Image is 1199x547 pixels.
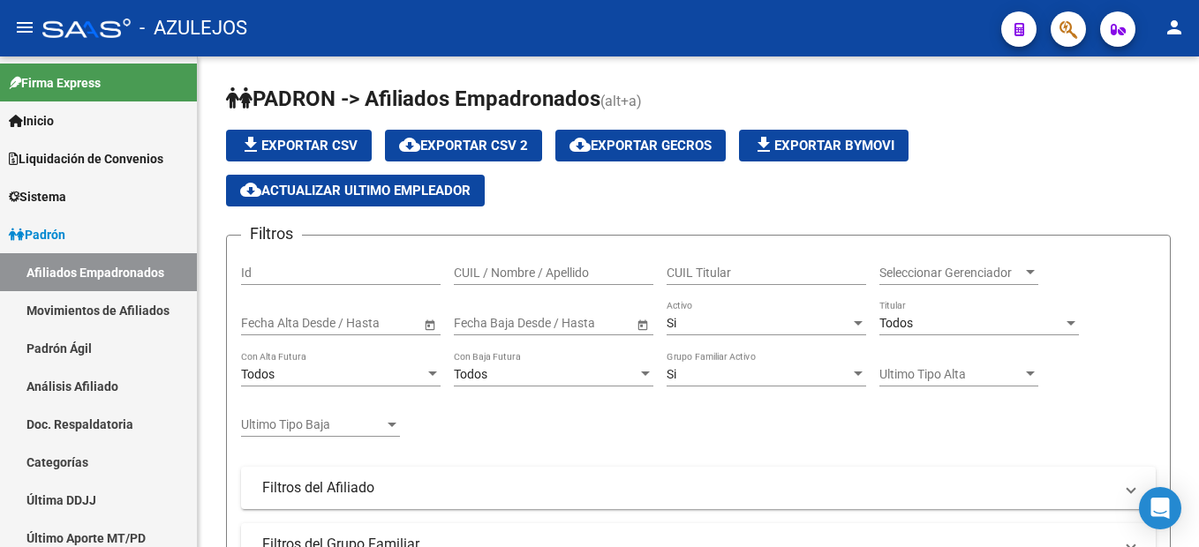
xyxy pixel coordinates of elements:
[569,138,712,154] span: Exportar GECROS
[1139,487,1181,529] div: Open Intercom Messenger
[262,478,1113,498] mat-panel-title: Filtros del Afiliado
[454,316,518,331] input: Fecha inicio
[420,315,439,333] button: Open calendar
[240,134,261,155] mat-icon: file_download
[240,183,471,199] span: Actualizar ultimo Empleador
[9,149,163,169] span: Liquidación de Convenios
[240,179,261,200] mat-icon: cloud_download
[600,93,642,109] span: (alt+a)
[241,221,302,246] h3: Filtros
[667,367,676,381] span: Si
[320,316,407,331] input: Fecha fin
[241,467,1156,509] mat-expansion-panel-header: Filtros del Afiliado
[240,138,358,154] span: Exportar CSV
[226,175,485,206] button: Actualizar ultimo Empleador
[241,316,305,331] input: Fecha inicio
[140,9,247,48] span: - AZULEJOS
[1164,17,1185,38] mat-icon: person
[555,130,726,161] button: Exportar GECROS
[226,86,600,111] span: PADRON -> Afiliados Empadronados
[633,315,652,333] button: Open calendar
[9,187,66,206] span: Sistema
[753,138,894,154] span: Exportar Bymovi
[9,225,65,244] span: Padrón
[533,316,620,331] input: Fecha fin
[14,17,35,38] mat-icon: menu
[879,316,913,330] span: Todos
[739,130,909,161] button: Exportar Bymovi
[385,130,542,161] button: Exportar CSV 2
[399,134,420,155] mat-icon: cloud_download
[879,367,1022,382] span: Ultimo Tipo Alta
[753,134,774,155] mat-icon: file_download
[569,134,591,155] mat-icon: cloud_download
[667,316,676,330] span: Si
[879,266,1022,281] span: Seleccionar Gerenciador
[241,417,384,432] span: Ultimo Tipo Baja
[226,130,372,161] button: Exportar CSV
[9,73,101,93] span: Firma Express
[9,111,54,131] span: Inicio
[454,367,487,381] span: Todos
[399,138,528,154] span: Exportar CSV 2
[241,367,275,381] span: Todos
